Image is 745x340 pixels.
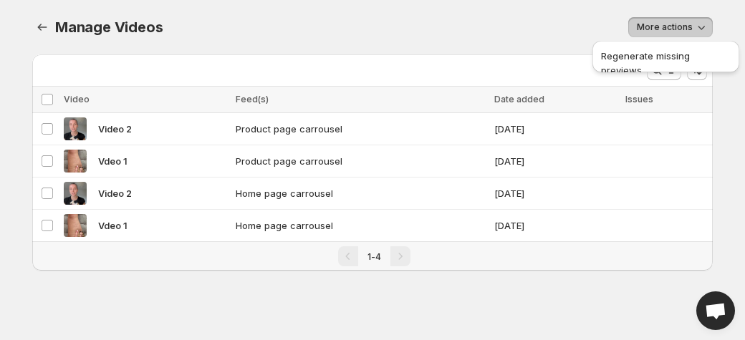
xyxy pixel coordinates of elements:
span: Home page carrousel [236,186,451,200]
span: Video 2 [98,186,132,200]
span: Vdeo 1 [98,218,128,233]
span: Video 2 [98,122,132,136]
span: Product page carrousel [236,122,451,136]
span: Date added [494,94,544,105]
span: Regenerate missing previews [601,50,690,76]
img: Video 2 [64,182,87,205]
button: More actions [628,17,713,37]
span: Issues [625,94,653,105]
span: Product page carrousel [236,154,451,168]
nav: Pagination [32,241,713,271]
td: [DATE] [490,145,622,178]
button: Manage Videos [32,17,52,37]
td: [DATE] [490,210,622,242]
img: Vdeo 1 [64,150,87,173]
span: Video [64,94,90,105]
button: Regenerate missing previews [597,45,735,80]
span: Vdeo 1 [98,154,128,168]
span: Manage Videos [55,19,163,36]
span: Feed(s) [236,94,269,105]
div: Open chat [696,291,735,330]
span: More actions [637,21,693,33]
td: [DATE] [490,113,622,145]
td: [DATE] [490,178,622,210]
span: 1-4 [367,251,381,262]
img: Video 2 [64,117,87,140]
span: Home page carrousel [236,218,451,233]
img: Vdeo 1 [64,214,87,237]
